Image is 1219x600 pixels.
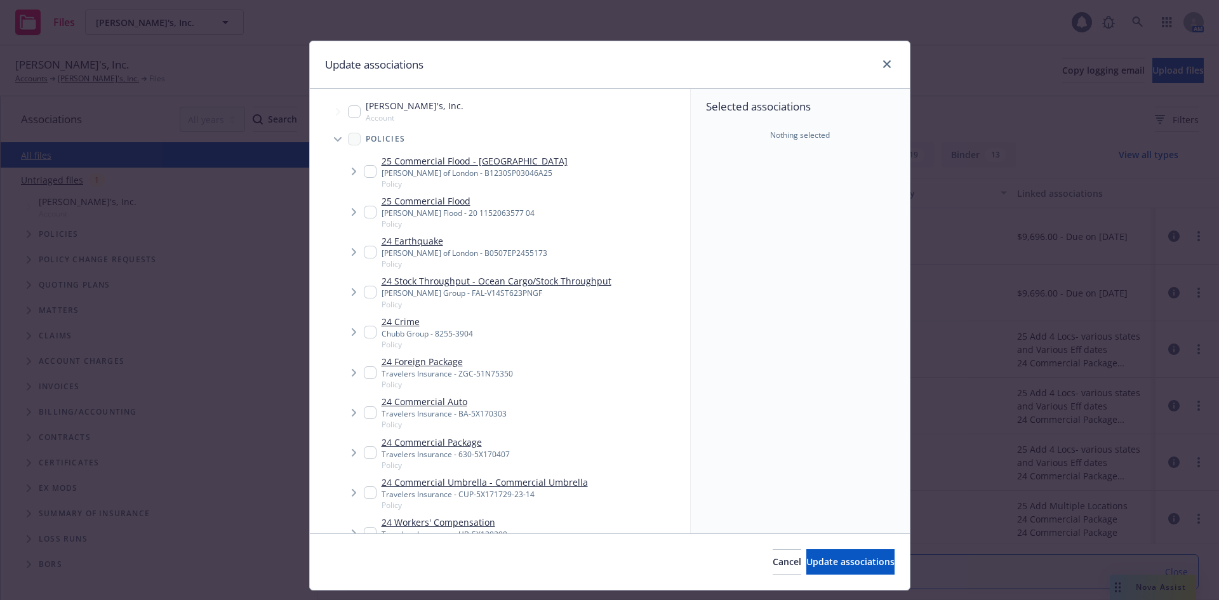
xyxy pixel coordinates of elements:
span: Account [366,112,463,123]
span: Cancel [773,556,801,568]
span: Update associations [806,556,895,568]
span: Policy [382,339,473,350]
span: Policy [382,500,588,510]
div: [PERSON_NAME] Group - FAL-V14ST623PNGF [382,288,611,298]
div: Travelers Insurance - UB-5X129299 [382,529,507,540]
a: 24 Commercial Package [382,436,510,449]
span: Policy [382,299,611,310]
span: [PERSON_NAME]'s, Inc. [366,99,463,112]
div: [PERSON_NAME] Flood - 20 1152063577 04 [382,208,535,218]
button: Cancel [773,549,801,575]
button: Update associations [806,549,895,575]
span: Selected associations [706,99,895,114]
div: Travelers Insurance - ZGC-51N75350 [382,368,513,379]
span: Policy [382,460,510,470]
h1: Update associations [325,57,423,73]
span: Policy [382,178,568,189]
a: 25 Commercial Flood - [GEOGRAPHIC_DATA] [382,154,568,168]
div: [PERSON_NAME] of London - B0507EP2455173 [382,248,547,258]
a: 24 Commercial Umbrella - Commercial Umbrella [382,476,588,489]
div: Travelers Insurance - 630-5X170407 [382,449,510,460]
a: close [879,57,895,72]
a: 24 Workers' Compensation [382,516,507,529]
a: 25 Commercial Flood [382,194,535,208]
span: Policy [382,218,535,229]
div: [PERSON_NAME] of London - B1230SP03046A25 [382,168,568,178]
span: Nothing selected [770,130,830,141]
a: 24 Commercial Auto [382,395,507,408]
a: 24 Foreign Package [382,355,513,368]
div: Travelers Insurance - CUP-5X171729-23-14 [382,489,588,500]
a: 24 Stock Throughput - Ocean Cargo/Stock Throughput [382,274,611,288]
div: Travelers Insurance - BA-5X170303 [382,408,507,419]
span: Policy [382,419,507,430]
div: Chubb Group - 8255-3904 [382,328,473,339]
a: 24 Crime [382,315,473,328]
span: Policy [382,258,547,269]
span: Policy [382,379,513,390]
span: Policies [366,135,406,143]
a: 24 Earthquake [382,234,547,248]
